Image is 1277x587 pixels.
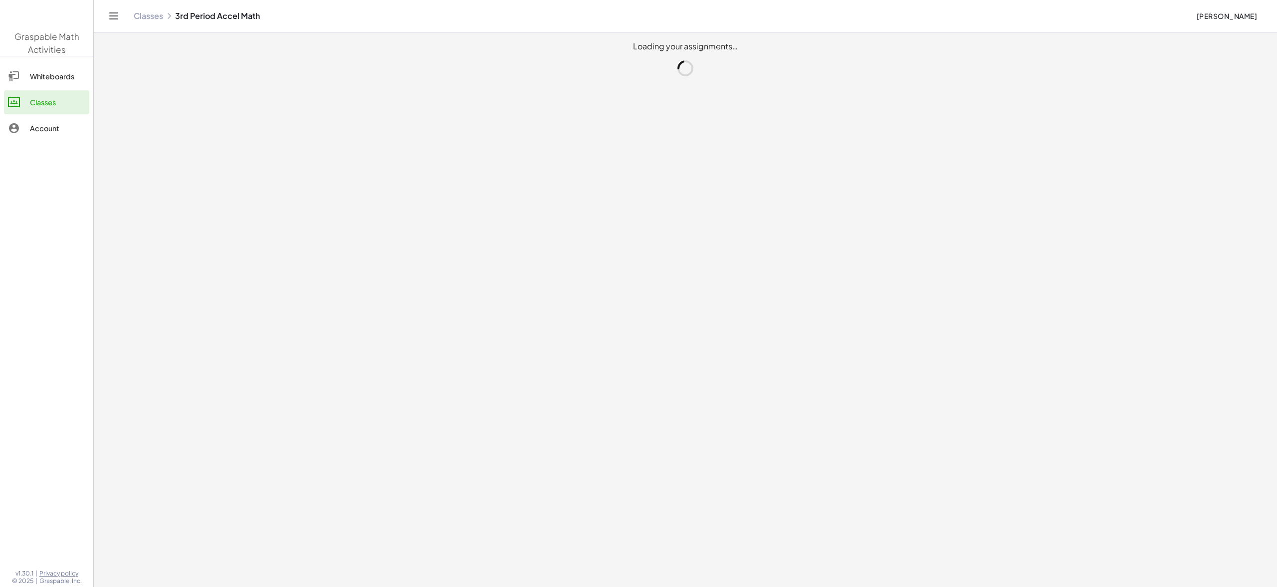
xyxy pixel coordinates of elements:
[4,90,89,114] a: Classes
[35,570,37,578] span: |
[4,116,89,140] a: Account
[39,570,82,578] a: Privacy policy
[1196,11,1257,20] span: [PERSON_NAME]
[14,31,79,55] span: Graspable Math Activities
[35,577,37,585] span: |
[106,8,122,24] button: Toggle navigation
[1188,7,1265,25] button: [PERSON_NAME]
[30,122,85,134] div: Account
[15,570,33,578] span: v1.30.1
[30,96,85,108] div: Classes
[134,11,163,21] a: Classes
[12,577,33,585] span: © 2025
[110,40,1261,76] div: Loading your assignments…
[39,577,82,585] span: Graspable, Inc.
[4,64,89,88] a: Whiteboards
[30,70,85,82] div: Whiteboards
